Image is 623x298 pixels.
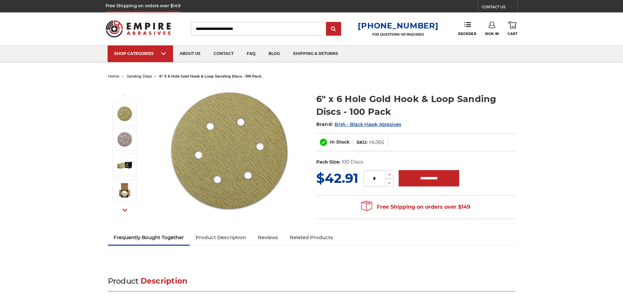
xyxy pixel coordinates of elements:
img: velcro backed 6 hole sanding disc [116,131,133,148]
h1: 6" x 6 Hole Gold Hook & Loop Sanding Discs - 100 Pack [316,93,515,118]
span: Sign In [485,32,499,36]
span: Cart [508,32,517,36]
a: CONTACT US [482,3,517,12]
span: In Stock [330,139,350,145]
span: Product [108,276,139,286]
a: blog [262,45,286,62]
img: 6 in x 6 hole sanding disc pack [116,157,133,173]
input: Submit [327,23,340,36]
a: contact [207,45,240,62]
a: Product Description [190,230,252,245]
span: Free Shipping on orders over $149 [361,201,470,214]
a: Cart [508,22,517,36]
a: [PHONE_NUMBER] [358,21,438,30]
img: 6 inch 6 hole hook and loop sanding disc [116,182,133,199]
span: Description [141,276,188,286]
a: about us [173,45,207,62]
a: home [108,74,119,79]
button: Previous [117,88,133,102]
a: Frequently Bought Together [108,230,190,245]
dd: 100 Discs [342,159,363,166]
a: Reorder [458,22,476,36]
dd: HL066 [369,139,384,146]
p: FOR QUESTIONS OR INQUIRIES [358,32,438,37]
button: Next [117,203,133,217]
div: SHOP CATEGORIES [114,51,166,56]
a: faq [240,45,262,62]
span: Brand: [316,121,333,127]
a: Related Products [284,230,339,245]
a: sanding discs [127,74,152,79]
span: $42.91 [316,170,358,186]
img: Empire Abrasives [106,16,171,42]
span: 6" x 6 hole gold hook & loop sanding discs - 100 pack [159,74,262,79]
dt: Pack Size: [316,159,340,166]
a: BHA - Black Hawk Abrasives [335,121,401,127]
img: 6 inch hook & loop disc 6 VAC Hole [116,106,133,122]
img: 6 inch hook & loop disc 6 VAC Hole [164,86,295,217]
dt: SKU: [356,139,368,146]
a: Reviews [252,230,284,245]
a: shipping & returns [286,45,345,62]
span: Reorder [458,32,476,36]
